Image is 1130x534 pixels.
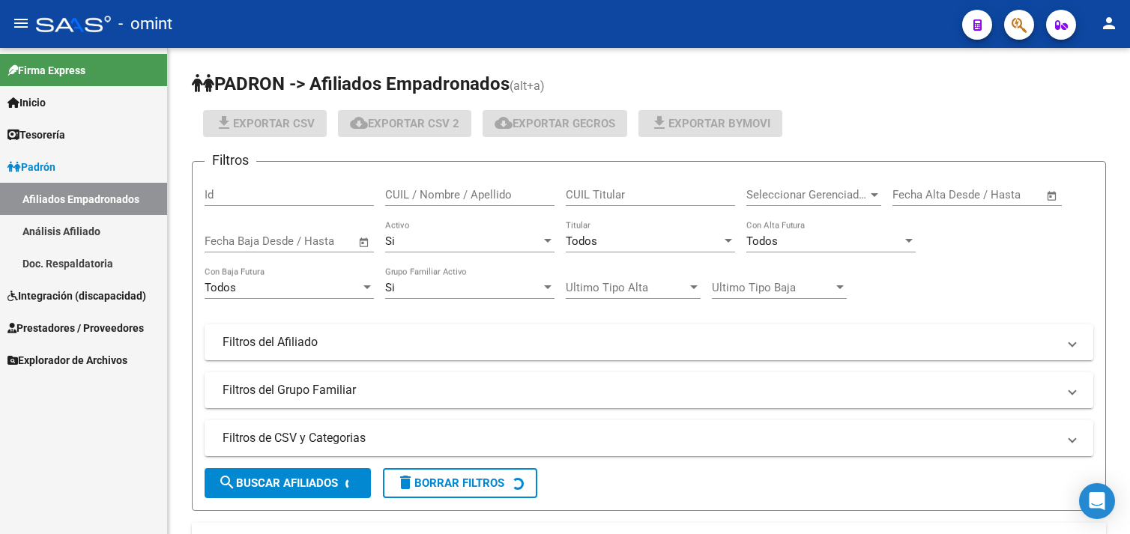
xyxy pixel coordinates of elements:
span: Si [385,281,395,294]
button: Exportar CSV 2 [338,110,471,137]
mat-expansion-panel-header: Filtros del Grupo Familiar [205,372,1093,408]
span: Buscar Afiliados [218,476,338,490]
button: Exportar CSV [203,110,327,137]
span: (alt+a) [510,79,545,93]
span: Exportar Bymovi [650,117,770,130]
mat-icon: delete [396,473,414,491]
span: PADRON -> Afiliados Empadronados [192,73,510,94]
div: Open Intercom Messenger [1079,483,1115,519]
span: Exportar CSV [215,117,315,130]
mat-icon: cloud_download [495,114,513,132]
mat-panel-title: Filtros del Grupo Familiar [223,382,1057,398]
mat-icon: search [218,473,236,491]
mat-panel-title: Filtros de CSV y Categorias [223,430,1057,446]
span: Todos [746,234,778,248]
input: Fecha inicio [205,234,265,248]
mat-icon: menu [12,14,30,32]
input: Fecha fin [967,188,1039,201]
span: Ultimo Tipo Baja [712,281,833,294]
h3: Filtros [205,150,256,171]
button: Open calendar [1044,187,1061,204]
span: Inicio [7,94,46,111]
mat-expansion-panel-header: Filtros de CSV y Categorias [205,420,1093,456]
button: Exportar Bymovi [638,110,782,137]
span: Firma Express [7,62,85,79]
button: Open calendar [356,234,373,251]
span: Si [385,234,395,248]
span: Padrón [7,159,55,175]
span: Exportar CSV 2 [350,117,459,130]
span: Todos [205,281,236,294]
button: Exportar GECROS [483,110,627,137]
span: Ultimo Tipo Alta [566,281,687,294]
span: Borrar Filtros [396,476,504,490]
span: Prestadores / Proveedores [7,320,144,336]
span: Exportar GECROS [495,117,615,130]
input: Fecha fin [279,234,351,248]
button: Borrar Filtros [383,468,537,498]
mat-icon: file_download [215,114,233,132]
span: Explorador de Archivos [7,352,127,368]
mat-icon: file_download [650,114,668,132]
mat-expansion-panel-header: Filtros del Afiliado [205,324,1093,360]
span: Seleccionar Gerenciador [746,188,868,201]
input: Fecha inicio [892,188,953,201]
span: Tesorería [7,127,65,143]
span: Todos [566,234,597,248]
span: Integración (discapacidad) [7,288,146,304]
mat-icon: person [1100,14,1118,32]
button: Buscar Afiliados [205,468,371,498]
span: - omint [118,7,172,40]
mat-icon: cloud_download [350,114,368,132]
mat-panel-title: Filtros del Afiliado [223,334,1057,351]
